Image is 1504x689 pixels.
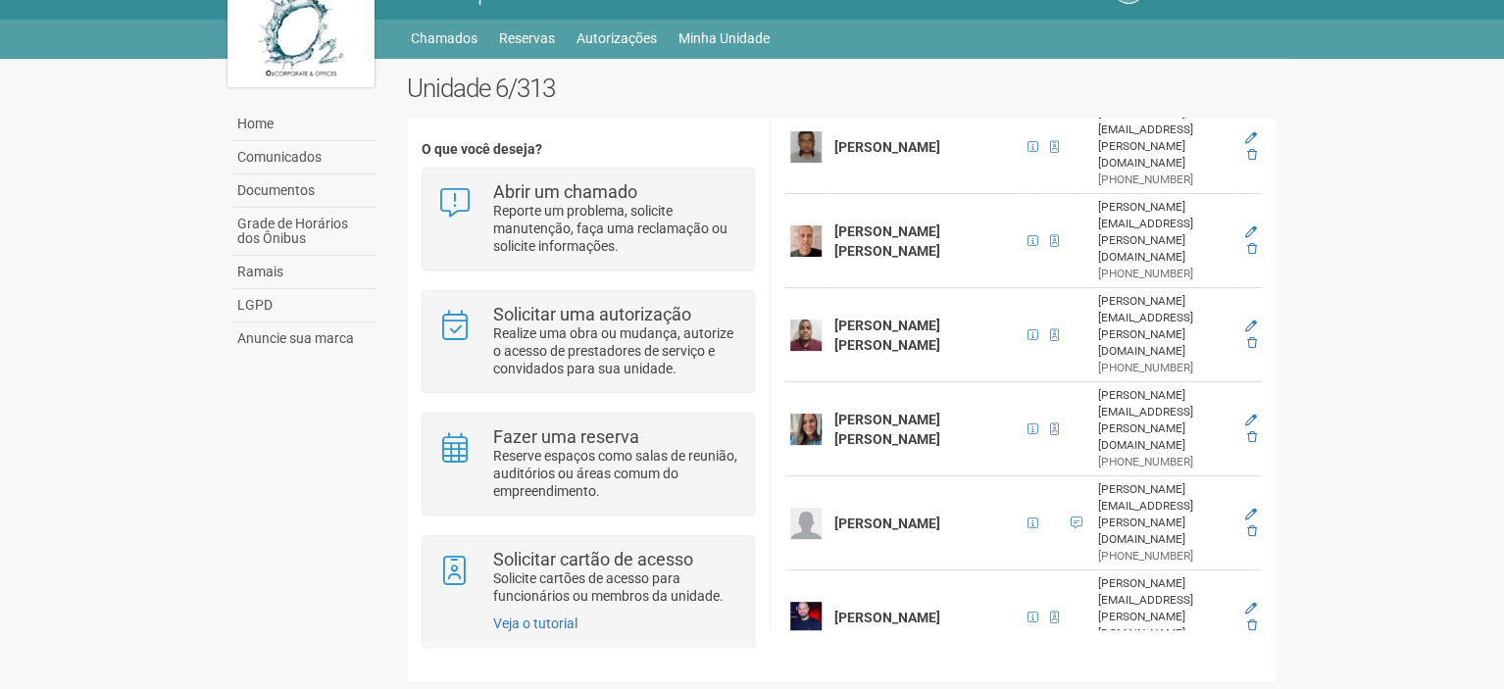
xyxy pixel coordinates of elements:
[1245,414,1257,427] a: Editar membro
[790,131,822,163] img: user.png
[1098,266,1233,282] div: [PHONE_NUMBER]
[1098,105,1233,172] div: [PERSON_NAME][EMAIL_ADDRESS][PERSON_NAME][DOMAIN_NAME]
[232,208,377,256] a: Grade de Horários dos Ônibus
[790,225,822,257] img: user.png
[493,324,739,377] p: Realize uma obra ou mudança, autorize o acesso de prestadores de serviço e convidados para sua un...
[1247,430,1257,444] a: Excluir membro
[1098,360,1233,376] div: [PHONE_NUMBER]
[834,412,940,447] strong: [PERSON_NAME] [PERSON_NAME]
[232,256,377,289] a: Ramais
[790,508,822,539] img: user.png
[834,223,940,259] strong: [PERSON_NAME] [PERSON_NAME]
[678,25,770,52] a: Minha Unidade
[834,318,940,353] strong: [PERSON_NAME] [PERSON_NAME]
[411,25,477,52] a: Chamados
[232,174,377,208] a: Documentos
[422,142,754,157] h4: O que você deseja?
[1245,508,1257,521] a: Editar membro
[1247,148,1257,162] a: Excluir membro
[1098,548,1233,565] div: [PHONE_NUMBER]
[1245,602,1257,615] a: Editar membro
[437,306,738,377] a: Solicitar uma autorização Realize uma obra ou mudança, autorize o acesso de prestadores de serviç...
[232,322,377,355] a: Anuncie sua marca
[1098,481,1233,548] div: [PERSON_NAME][EMAIL_ADDRESS][PERSON_NAME][DOMAIN_NAME]
[1098,454,1233,470] div: [PHONE_NUMBER]
[1247,242,1257,256] a: Excluir membro
[1245,131,1257,145] a: Editar membro
[1098,293,1233,360] div: [PERSON_NAME][EMAIL_ADDRESS][PERSON_NAME][DOMAIN_NAME]
[1098,172,1233,188] div: [PHONE_NUMBER]
[407,74,1277,103] h2: Unidade 6/313
[493,549,693,569] strong: Solicitar cartão de acesso
[1247,524,1257,538] a: Excluir membro
[493,202,739,255] p: Reporte um problema, solicite manutenção, faça uma reclamação ou solicite informações.
[493,426,639,447] strong: Fazer uma reserva
[493,569,739,605] p: Solicite cartões de acesso para funcionários ou membros da unidade.
[1245,320,1257,333] a: Editar membro
[790,602,822,633] img: user.png
[1098,387,1233,454] div: [PERSON_NAME][EMAIL_ADDRESS][PERSON_NAME][DOMAIN_NAME]
[437,551,738,605] a: Solicitar cartão de acesso Solicite cartões de acesso para funcionários ou membros da unidade.
[493,304,691,324] strong: Solicitar uma autorização
[790,414,822,445] img: user.png
[1245,225,1257,239] a: Editar membro
[232,289,377,322] a: LGPD
[493,447,739,500] p: Reserve espaços como salas de reunião, auditórios ou áreas comum do empreendimento.
[834,516,940,531] strong: [PERSON_NAME]
[493,181,637,202] strong: Abrir um chamado
[437,183,738,255] a: Abrir um chamado Reporte um problema, solicite manutenção, faça uma reclamação ou solicite inform...
[1247,336,1257,350] a: Excluir membro
[232,141,377,174] a: Comunicados
[1098,575,1233,642] div: [PERSON_NAME][EMAIL_ADDRESS][PERSON_NAME][DOMAIN_NAME]
[493,615,577,631] a: Veja o tutorial
[790,320,822,351] img: user.png
[834,610,940,625] strong: [PERSON_NAME]
[1098,199,1233,266] div: [PERSON_NAME][EMAIL_ADDRESS][PERSON_NAME][DOMAIN_NAME]
[437,428,738,500] a: Fazer uma reserva Reserve espaços como salas de reunião, auditórios ou áreas comum do empreendime...
[1247,618,1257,632] a: Excluir membro
[577,25,657,52] a: Autorizações
[834,139,940,155] strong: [PERSON_NAME]
[232,108,377,141] a: Home
[499,25,555,52] a: Reservas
